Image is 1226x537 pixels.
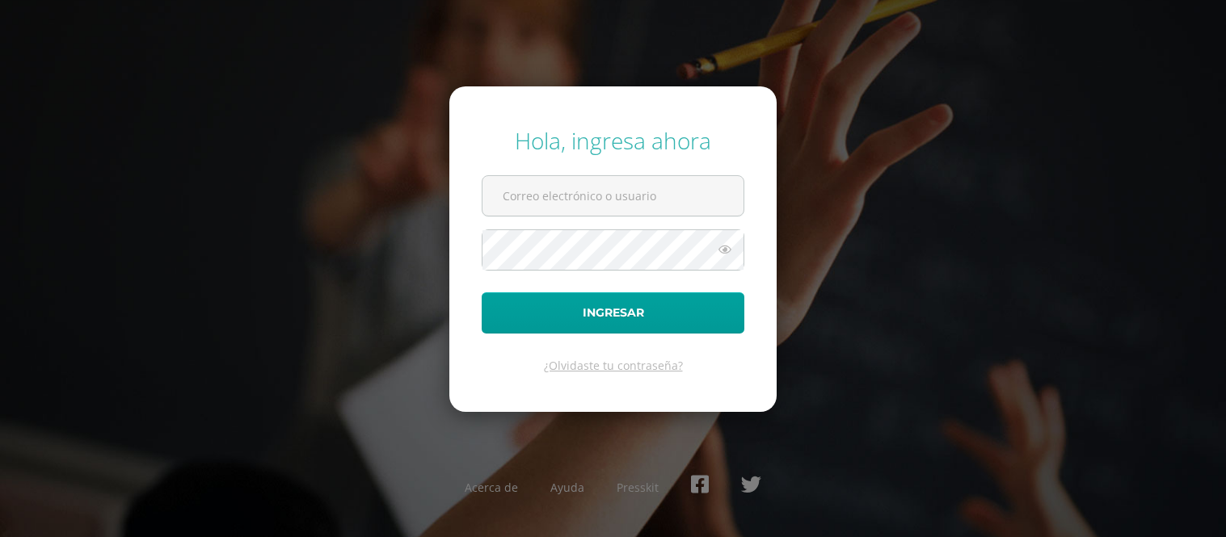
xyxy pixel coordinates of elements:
[550,480,584,495] a: Ayuda
[465,480,518,495] a: Acerca de
[482,176,744,216] input: Correo electrónico o usuario
[482,125,744,156] div: Hola, ingresa ahora
[544,358,683,373] a: ¿Olvidaste tu contraseña?
[482,292,744,334] button: Ingresar
[617,480,659,495] a: Presskit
